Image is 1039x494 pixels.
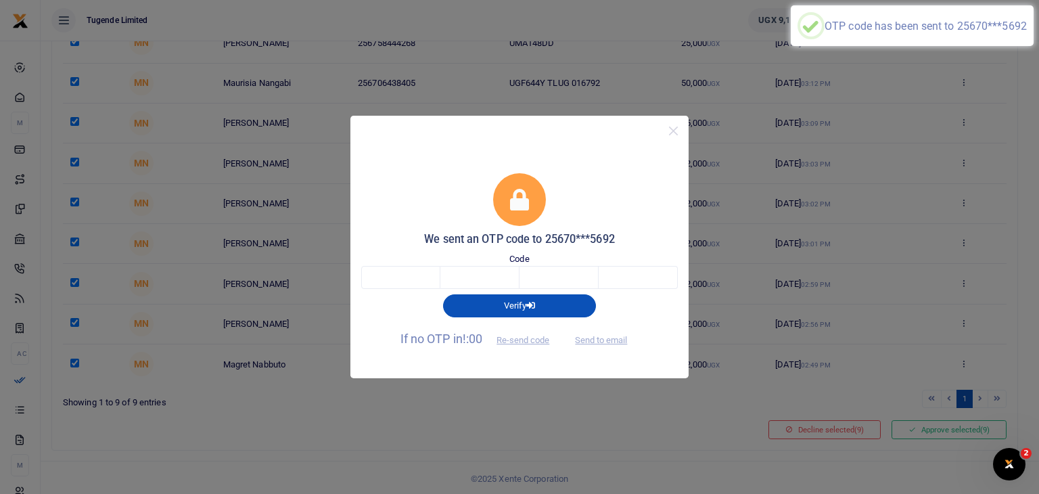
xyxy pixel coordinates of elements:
[400,332,561,346] span: If no OTP in
[993,448,1025,480] iframe: Intercom live chat
[509,252,529,266] label: Code
[361,233,678,246] h5: We sent an OTP code to 25670***5692
[825,20,1027,32] div: OTP code has been sent to 25670***5692
[443,294,596,317] button: Verify
[463,332,482,346] span: !:00
[664,121,683,141] button: Close
[1021,448,1032,459] span: 2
